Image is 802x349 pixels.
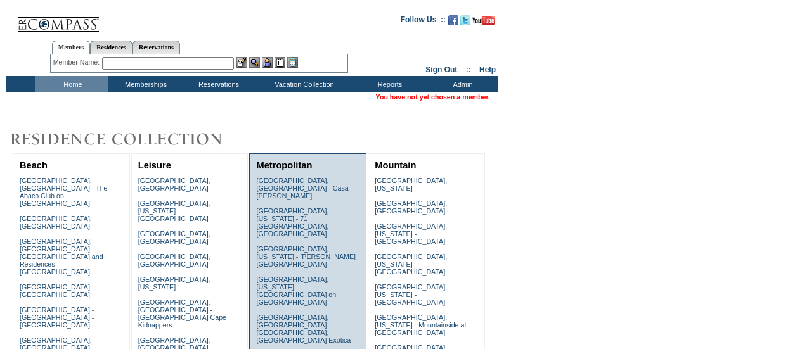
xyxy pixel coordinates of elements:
a: Mountain [375,160,416,170]
a: [GEOGRAPHIC_DATA], [GEOGRAPHIC_DATA] [375,200,447,215]
img: i.gif [6,19,16,20]
a: Members [52,41,91,54]
td: Reports [352,76,425,92]
img: b_calculator.gif [287,57,298,68]
a: [GEOGRAPHIC_DATA], [GEOGRAPHIC_DATA] [20,215,92,230]
a: [GEOGRAPHIC_DATA] - [GEOGRAPHIC_DATA] - [GEOGRAPHIC_DATA] [20,306,94,329]
a: Leisure [138,160,171,170]
img: Impersonate [262,57,273,68]
a: Metropolitan [256,160,312,170]
a: Subscribe to our YouTube Channel [472,19,495,27]
a: [GEOGRAPHIC_DATA], [US_STATE] - [GEOGRAPHIC_DATA] on [GEOGRAPHIC_DATA] [256,276,336,306]
a: [GEOGRAPHIC_DATA], [US_STATE] - [PERSON_NAME][GEOGRAPHIC_DATA] [256,245,356,268]
a: [GEOGRAPHIC_DATA], [US_STATE] - [GEOGRAPHIC_DATA] [375,283,447,306]
a: [GEOGRAPHIC_DATA], [GEOGRAPHIC_DATA] [20,283,92,298]
img: Follow us on Twitter [460,15,470,25]
a: [GEOGRAPHIC_DATA], [US_STATE] - Mountainside at [GEOGRAPHIC_DATA] [375,314,466,336]
a: Reservations [133,41,180,54]
a: Become our fan on Facebook [448,19,458,27]
a: [GEOGRAPHIC_DATA], [GEOGRAPHIC_DATA] [138,230,210,245]
div: Member Name: [53,57,102,68]
a: [GEOGRAPHIC_DATA], [GEOGRAPHIC_DATA] - The Abaco Club on [GEOGRAPHIC_DATA] [20,177,108,207]
span: :: [466,65,471,74]
img: b_edit.gif [236,57,247,68]
td: Vacation Collection [254,76,352,92]
a: Residences [90,41,133,54]
img: Compass Home [17,6,100,32]
td: Home [35,76,108,92]
a: [GEOGRAPHIC_DATA], [GEOGRAPHIC_DATA] - [GEOGRAPHIC_DATA], [GEOGRAPHIC_DATA] Exotica [256,314,351,344]
img: View [249,57,260,68]
a: Follow us on Twitter [460,19,470,27]
td: Reservations [181,76,254,92]
img: Destinations by Exclusive Resorts [6,127,254,152]
span: You have not yet chosen a member. [376,93,490,101]
a: [GEOGRAPHIC_DATA], [US_STATE] - [GEOGRAPHIC_DATA] [375,253,447,276]
td: Admin [425,76,498,92]
a: [GEOGRAPHIC_DATA], [GEOGRAPHIC_DATA] [138,253,210,268]
a: Sign Out [425,65,457,74]
td: Memberships [108,76,181,92]
a: [GEOGRAPHIC_DATA], [US_STATE] - 71 [GEOGRAPHIC_DATA], [GEOGRAPHIC_DATA] [256,207,328,238]
img: Subscribe to our YouTube Channel [472,16,495,25]
a: [GEOGRAPHIC_DATA], [US_STATE] [138,276,210,291]
td: Follow Us :: [401,14,446,29]
img: Become our fan on Facebook [448,15,458,25]
a: [GEOGRAPHIC_DATA], [GEOGRAPHIC_DATA] - [GEOGRAPHIC_DATA] Cape Kidnappers [138,298,226,329]
a: [GEOGRAPHIC_DATA], [GEOGRAPHIC_DATA] [138,177,210,192]
a: [GEOGRAPHIC_DATA], [US_STATE] - [GEOGRAPHIC_DATA] [375,222,447,245]
a: [GEOGRAPHIC_DATA], [GEOGRAPHIC_DATA] - [GEOGRAPHIC_DATA] and Residences [GEOGRAPHIC_DATA] [20,238,103,276]
a: [GEOGRAPHIC_DATA], [US_STATE] - [GEOGRAPHIC_DATA] [138,200,210,222]
a: [GEOGRAPHIC_DATA], [US_STATE] [375,177,447,192]
img: Reservations [275,57,285,68]
a: Help [479,65,496,74]
a: [GEOGRAPHIC_DATA], [GEOGRAPHIC_DATA] - Casa [PERSON_NAME] [256,177,348,200]
a: Beach [20,160,48,170]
